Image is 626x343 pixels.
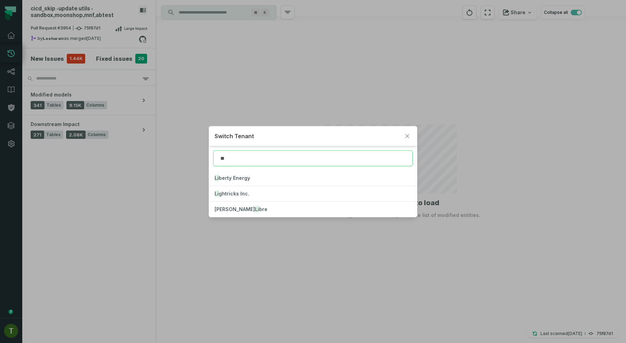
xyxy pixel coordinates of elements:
mark: Li [255,206,259,213]
button: Liberty Energy [209,170,417,186]
h2: Switch Tenant [215,132,400,140]
mark: Li [215,175,219,182]
span: ghtricks Inc. [215,191,249,196]
button: [PERSON_NAME]Libre [209,202,417,217]
button: Lightricks Inc. [209,186,417,201]
span: [PERSON_NAME] bre [215,206,267,212]
span: berty Energy [215,175,250,181]
button: Close [403,132,411,140]
mark: Li [215,190,219,197]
